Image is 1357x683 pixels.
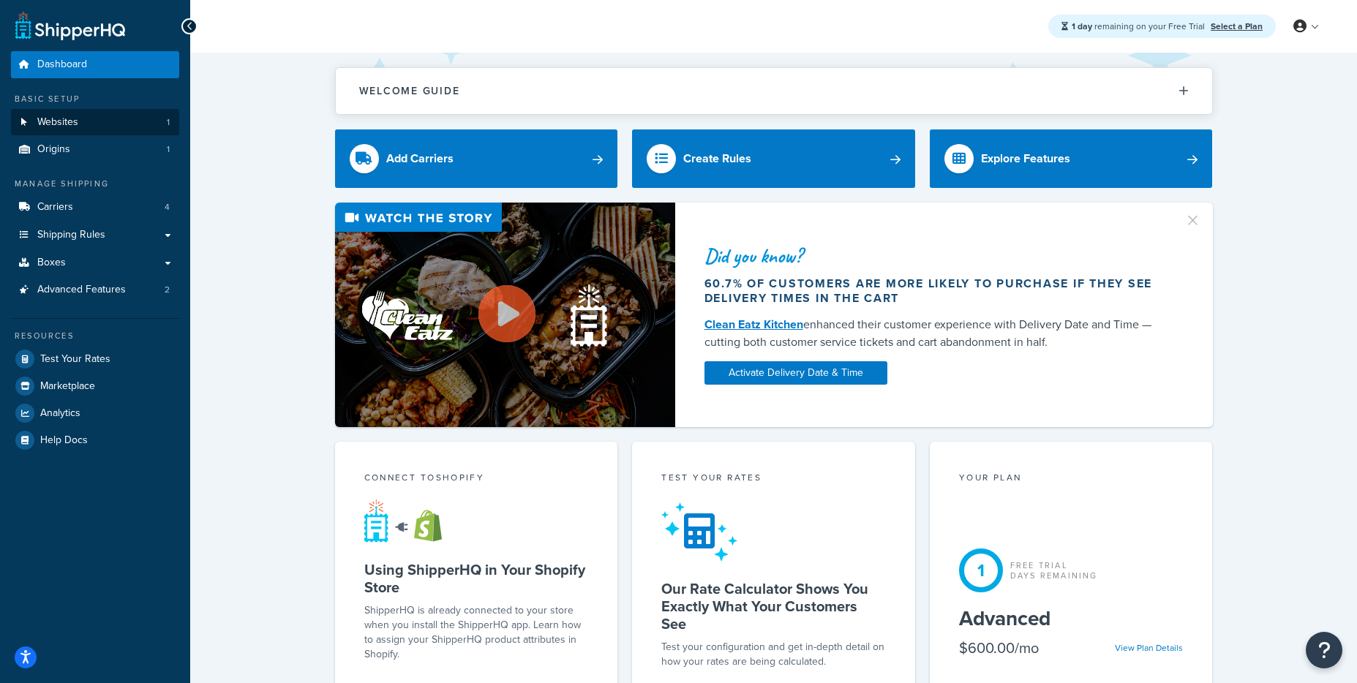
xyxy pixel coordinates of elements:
[336,68,1212,114] button: Welcome Guide
[11,51,179,78] a: Dashboard
[704,246,1167,266] div: Did you know?
[11,194,179,221] a: Carriers4
[11,427,179,453] a: Help Docs
[335,203,675,427] img: Video thumbnail
[1115,641,1183,654] a: View Plan Details
[40,380,95,393] span: Marketplace
[11,276,179,303] li: Advanced Features
[11,93,179,105] div: Basic Setup
[683,148,751,169] div: Create Rules
[632,129,915,188] a: Create Rules
[359,86,460,97] h2: Welcome Guide
[661,580,886,633] h5: Our Rate Calculator Shows You Exactly What Your Customers See
[11,109,179,136] a: Websites1
[1211,20,1263,33] a: Select a Plan
[167,116,170,129] span: 1
[11,373,179,399] a: Marketplace
[40,353,110,366] span: Test Your Rates
[335,129,618,188] a: Add Carriers
[704,316,1167,351] div: enhanced their customer experience with Delivery Date and Time — cutting both customer service ti...
[11,222,179,249] a: Shipping Rules
[167,143,170,156] span: 1
[1306,632,1342,668] button: Open Resource Center
[165,284,170,296] span: 2
[364,471,589,488] div: Connect to Shopify
[11,276,179,303] a: Advanced Features2
[1010,560,1098,581] div: Free Trial Days Remaining
[704,361,887,385] a: Activate Delivery Date & Time
[11,136,179,163] li: Origins
[37,143,70,156] span: Origins
[959,548,1003,592] div: 1
[386,148,454,169] div: Add Carriers
[37,284,126,296] span: Advanced Features
[40,434,88,447] span: Help Docs
[959,638,1039,658] div: $600.00/mo
[661,640,886,669] div: Test your configuration and get in-depth detail on how your rates are being calculated.
[165,201,170,214] span: 4
[37,229,105,241] span: Shipping Rules
[959,607,1184,630] h5: Advanced
[364,499,456,543] img: connect-shq-shopify-9b9a8c5a.svg
[11,249,179,276] a: Boxes
[1072,20,1092,33] strong: 1 day
[11,330,179,342] div: Resources
[11,400,179,426] a: Analytics
[661,471,886,488] div: Test your rates
[11,136,179,163] a: Origins1
[1072,20,1207,33] span: remaining on your Free Trial
[11,109,179,136] li: Websites
[364,603,589,662] p: ShipperHQ is already connected to your store when you install the ShipperHQ app. Learn how to ass...
[981,148,1070,169] div: Explore Features
[364,561,589,596] h5: Using ShipperHQ in Your Shopify Store
[959,471,1184,488] div: Your Plan
[11,194,179,221] li: Carriers
[37,116,78,129] span: Websites
[37,201,73,214] span: Carriers
[40,407,80,420] span: Analytics
[930,129,1213,188] a: Explore Features
[37,59,87,71] span: Dashboard
[704,316,803,333] a: Clean Eatz Kitchen
[37,257,66,269] span: Boxes
[704,276,1167,306] div: 60.7% of customers are more likely to purchase if they see delivery times in the cart
[11,346,179,372] a: Test Your Rates
[11,178,179,190] div: Manage Shipping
